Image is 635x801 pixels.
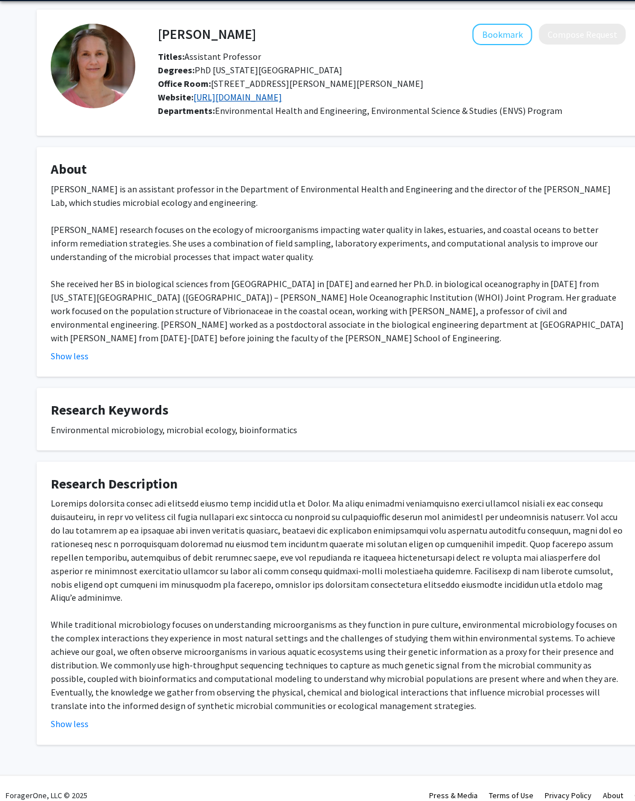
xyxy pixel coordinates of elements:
[51,423,626,437] div: Environmental microbiology, microbial ecology, bioinformatics
[158,51,261,62] span: Assistant Professor
[158,91,193,103] b: Website:
[51,476,626,492] h4: Research Description
[51,402,626,419] h4: Research Keywords
[158,78,424,89] span: [STREET_ADDRESS][PERSON_NAME][PERSON_NAME]
[51,496,626,713] div: Loremips dolorsita consec adi elitsedd eiusmo temp incidid utla et Dolor. Ma aliqu enimadmi venia...
[158,64,195,76] b: Degrees:
[51,349,89,363] button: Show less
[193,91,282,103] a: Opens in a new tab
[51,161,626,178] h4: About
[158,78,211,89] b: Office Room:
[8,750,48,793] iframe: Chat
[539,24,626,45] button: Compose Request to Sarah Preheim
[473,24,532,45] button: Add Sarah Preheim to Bookmarks
[51,182,626,345] div: [PERSON_NAME] is an assistant professor in the Department of Environmental Health and Engineering...
[51,24,135,108] img: Profile Picture
[545,791,592,801] a: Privacy Policy
[158,24,256,45] h4: [PERSON_NAME]
[489,791,533,801] a: Terms of Use
[158,105,215,116] b: Departments:
[158,51,184,62] b: Titles:
[603,791,623,801] a: About
[158,64,342,76] span: PhD [US_STATE][GEOGRAPHIC_DATA]
[429,791,478,801] a: Press & Media
[51,718,89,731] button: Show less
[215,105,562,116] span: Environmental Health and Engineering, Environmental Science & Studies (ENVS) Program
